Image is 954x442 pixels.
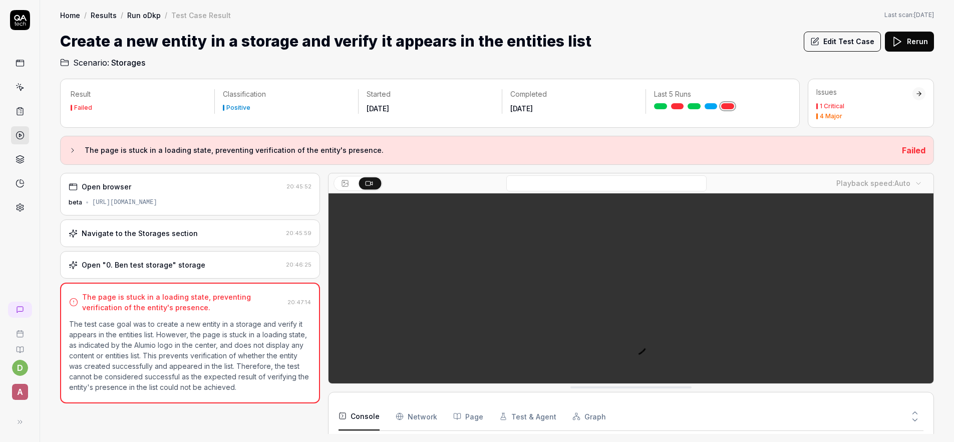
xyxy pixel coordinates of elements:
div: Navigate to the Storages section [82,228,198,239]
p: The test case goal was to create a new entity in a storage and verify it appears in the entities ... [69,319,311,392]
button: Rerun [885,32,934,52]
span: Failed [902,145,925,155]
time: 20:47:14 [287,299,311,306]
div: [URL][DOMAIN_NAME] [92,198,157,207]
button: Graph [572,402,606,430]
h1: Create a new entity in a storage and verify it appears in the entities list [60,30,591,53]
span: Last scan: [884,11,934,20]
a: Run oDkp [127,10,161,20]
a: Book a call with us [4,322,36,338]
div: beta [69,198,82,207]
button: Console [339,402,380,430]
p: Last 5 Runs [654,89,781,99]
button: d [12,360,28,376]
button: Edit Test Case [804,32,881,52]
div: 4 Major [820,113,842,119]
div: Issues [816,87,912,97]
div: Playback speed: [836,178,910,188]
time: [DATE] [510,104,533,113]
button: Page [453,402,483,430]
a: Home [60,10,80,20]
p: Completed [510,89,638,99]
a: Results [91,10,117,20]
p: Started [367,89,494,99]
time: 20:45:52 [286,183,311,190]
time: 20:46:25 [286,261,311,268]
div: Failed [74,105,92,111]
div: The page is stuck in a loading state, preventing verification of the entity's presence. [82,292,283,313]
div: / [121,10,123,20]
time: [DATE] [367,104,389,113]
button: A [4,376,36,402]
div: Open browser [82,181,131,192]
time: 20:45:59 [286,230,311,237]
p: Classification [223,89,350,99]
button: Last scan:[DATE] [884,11,934,20]
div: Open "0. Ben test storage" storage [82,260,205,270]
a: New conversation [8,302,32,318]
a: Documentation [4,338,36,354]
a: Scenario:Storages [60,57,145,69]
time: [DATE] [914,11,934,19]
span: Storages [111,57,145,69]
div: / [84,10,87,20]
span: A [12,384,28,400]
p: Result [71,89,206,99]
div: Test Case Result [171,10,231,20]
div: / [165,10,167,20]
h3: The page is stuck in a loading state, preventing verification of the entity's presence. [85,144,894,156]
button: Test & Agent [499,402,556,430]
button: Network [396,402,437,430]
span: Scenario: [71,57,109,69]
div: 1 Critical [820,103,844,109]
button: The page is stuck in a loading state, preventing verification of the entity's presence. [69,144,894,156]
div: Positive [226,105,250,111]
